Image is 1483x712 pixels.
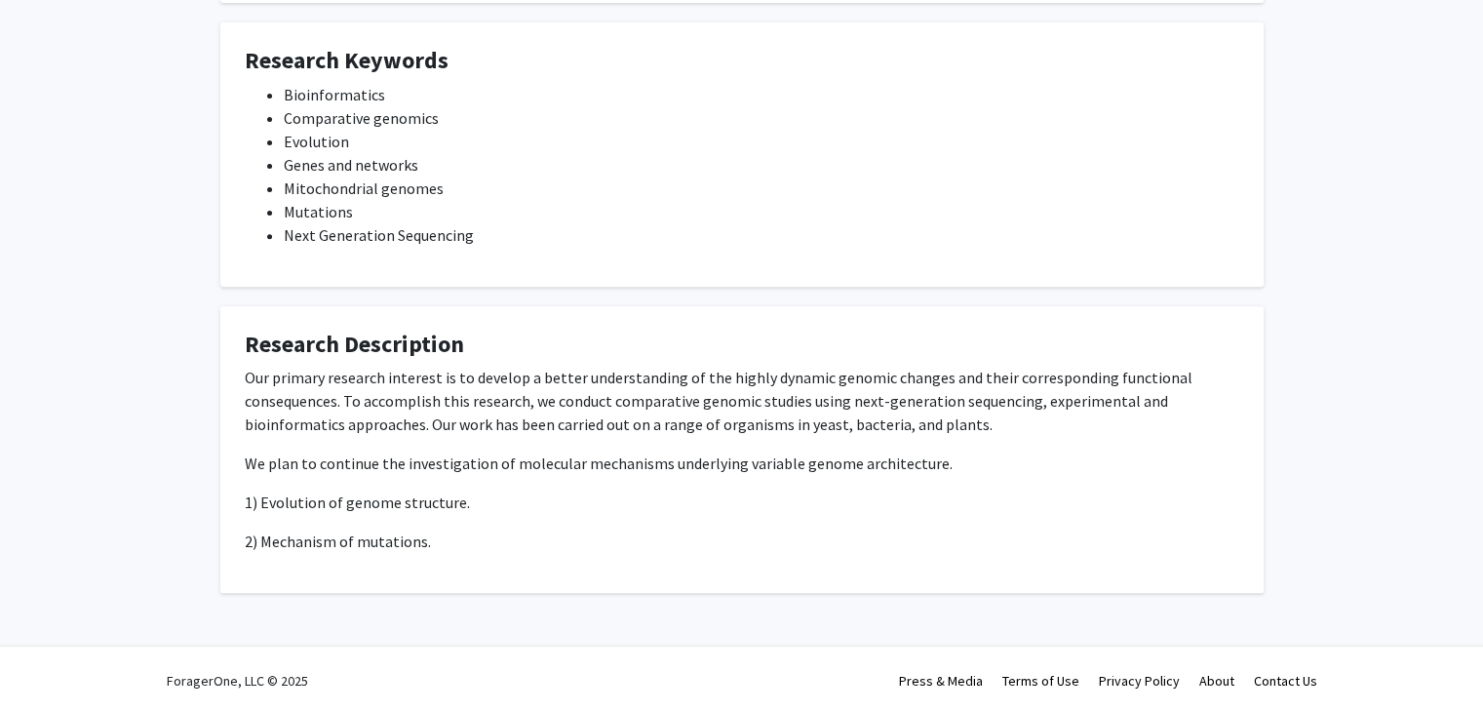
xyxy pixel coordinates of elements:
li: Comparative genomics [284,106,1239,130]
a: Privacy Policy [1099,672,1180,690]
p: 1) Evolution of genome structure. [245,491,1239,514]
li: Genes and networks [284,153,1239,177]
li: Evolution [284,130,1239,153]
p: 2) Mechanism of mutations. [245,530,1239,553]
iframe: Chat [15,624,83,697]
li: Mutations [284,200,1239,223]
h4: Research Description [245,331,1239,359]
a: Terms of Use [1002,672,1079,690]
a: About [1199,672,1234,690]
li: Mitochondrial genomes [284,177,1239,200]
li: Next Generation Sequencing [284,223,1239,247]
a: Contact Us [1254,672,1317,690]
li: Bioinformatics [284,83,1239,106]
h4: Research Keywords [245,47,1239,75]
a: Press & Media [899,672,983,690]
p: Our primary research interest is to develop a better understanding of the highly dynamic genomic ... [245,366,1239,436]
p: We plan to continue the investigation of molecular mechanisms underlying variable genome architec... [245,452,1239,475]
